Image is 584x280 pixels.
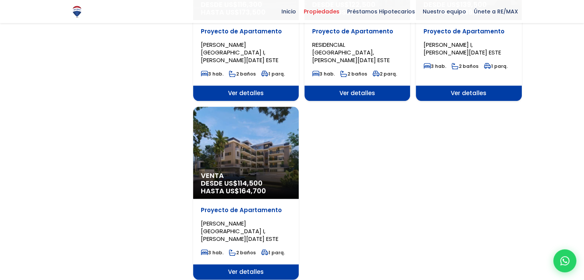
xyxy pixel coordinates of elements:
p: Proyecto de Apartamento [201,206,291,214]
span: RESIDENCIAL [GEOGRAPHIC_DATA], [PERSON_NAME][DATE] ESTE [312,41,390,64]
p: Proyecto de Apartamento [312,28,402,35]
span: 3 hab. [201,71,223,77]
span: 2 baños [340,71,367,77]
span: Venta [201,172,291,180]
span: Préstamos Hipotecarios [343,6,419,17]
span: DESDE US$ [201,180,291,195]
span: 164,700 [239,186,266,196]
span: Propiedades [300,6,343,17]
span: Nuestro equipo [419,6,470,17]
img: Logo de REMAX [70,5,84,18]
span: [PERSON_NAME][GEOGRAPHIC_DATA] I, [PERSON_NAME][DATE] ESTE [201,219,278,243]
span: [PERSON_NAME] I, [PERSON_NAME][DATE] ESTE [424,41,501,56]
span: [PERSON_NAME][GEOGRAPHIC_DATA] I, [PERSON_NAME][DATE] ESTE [201,41,278,64]
span: 1 parq. [261,71,285,77]
span: Ver detalles [416,86,521,101]
span: Inicio [278,6,300,17]
span: Ver detalles [193,264,299,280]
span: 3 hab. [312,71,335,77]
span: 114,500 [238,178,263,188]
span: 3 hab. [424,63,446,69]
span: 1 parq. [261,249,285,256]
span: Únete a RE/MAX [470,6,522,17]
span: Ver detalles [193,86,299,101]
span: 3 hab. [201,249,223,256]
span: 2 baños [229,71,256,77]
span: 2 parq. [372,71,397,77]
a: Venta DESDE US$114,500 HASTA US$164,700 Proyecto de Apartamento [PERSON_NAME][GEOGRAPHIC_DATA] I,... [193,107,299,280]
span: HASTA US$ [201,187,291,195]
span: 2 baños [452,63,478,69]
p: Proyecto de Apartamento [201,28,291,35]
span: 1 parq. [484,63,508,69]
span: 2 baños [229,249,256,256]
p: Proyecto de Apartamento [424,28,514,35]
span: Ver detalles [304,86,410,101]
